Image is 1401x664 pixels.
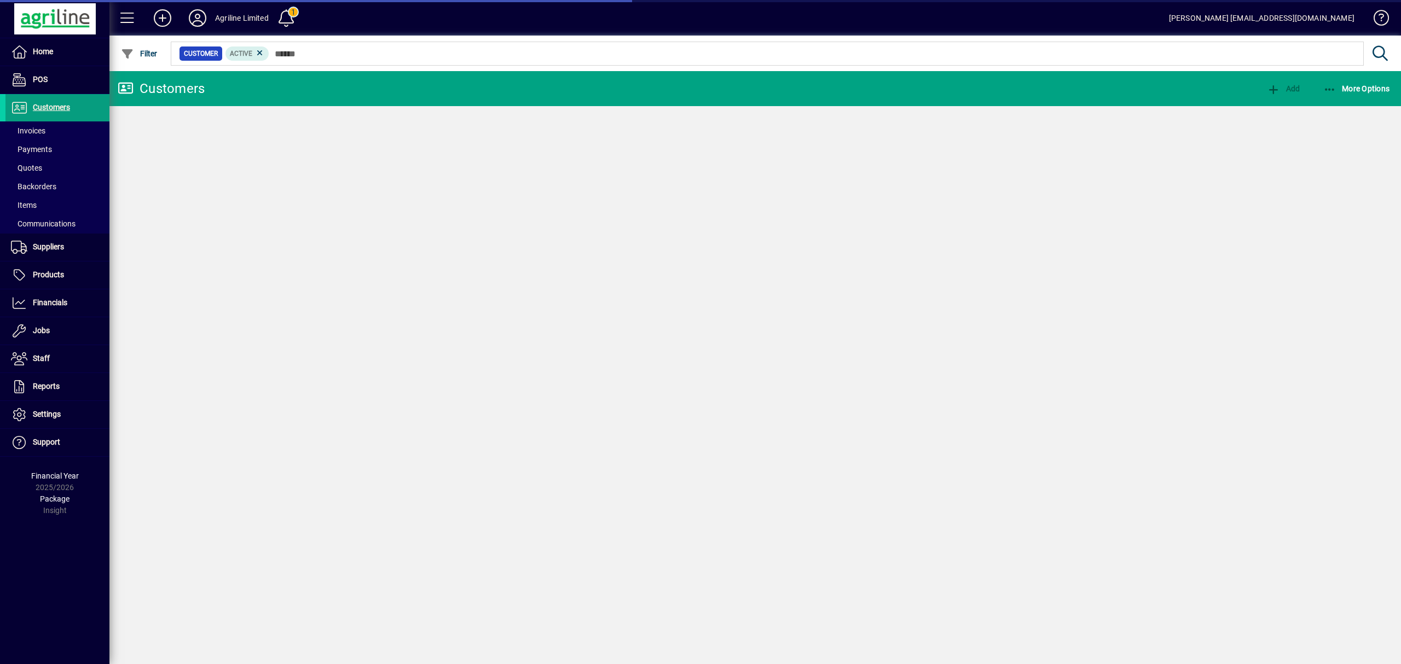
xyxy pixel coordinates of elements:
[40,494,70,503] span: Package
[11,126,45,135] span: Invoices
[5,214,109,233] a: Communications
[118,44,160,63] button: Filter
[11,164,42,172] span: Quotes
[11,182,56,191] span: Backorders
[5,159,109,177] a: Quotes
[1267,84,1300,93] span: Add
[5,140,109,159] a: Payments
[145,8,180,28] button: Add
[11,219,76,228] span: Communications
[1264,79,1302,98] button: Add
[5,429,109,456] a: Support
[225,46,269,61] mat-chip: Activation Status: Active
[230,50,252,57] span: Active
[33,270,64,279] span: Products
[5,196,109,214] a: Items
[5,373,109,400] a: Reports
[33,103,70,112] span: Customers
[5,66,109,94] a: POS
[121,49,158,58] span: Filter
[5,38,109,66] a: Home
[33,410,61,418] span: Settings
[33,75,48,84] span: POS
[5,317,109,345] a: Jobs
[33,438,60,446] span: Support
[5,261,109,289] a: Products
[5,289,109,317] a: Financials
[215,9,269,27] div: Agriline Limited
[1321,79,1393,98] button: More Options
[33,326,50,335] span: Jobs
[5,177,109,196] a: Backorders
[118,80,205,97] div: Customers
[33,47,53,56] span: Home
[184,48,218,59] span: Customer
[1323,84,1390,93] span: More Options
[5,234,109,261] a: Suppliers
[11,201,37,209] span: Items
[180,8,215,28] button: Profile
[33,298,67,307] span: Financials
[5,121,109,140] a: Invoices
[33,382,60,391] span: Reports
[5,345,109,372] a: Staff
[1169,9,1354,27] div: [PERSON_NAME] [EMAIL_ADDRESS][DOMAIN_NAME]
[11,145,52,154] span: Payments
[31,471,79,480] span: Financial Year
[33,354,50,363] span: Staff
[1365,2,1387,38] a: Knowledge Base
[33,242,64,251] span: Suppliers
[5,401,109,428] a: Settings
